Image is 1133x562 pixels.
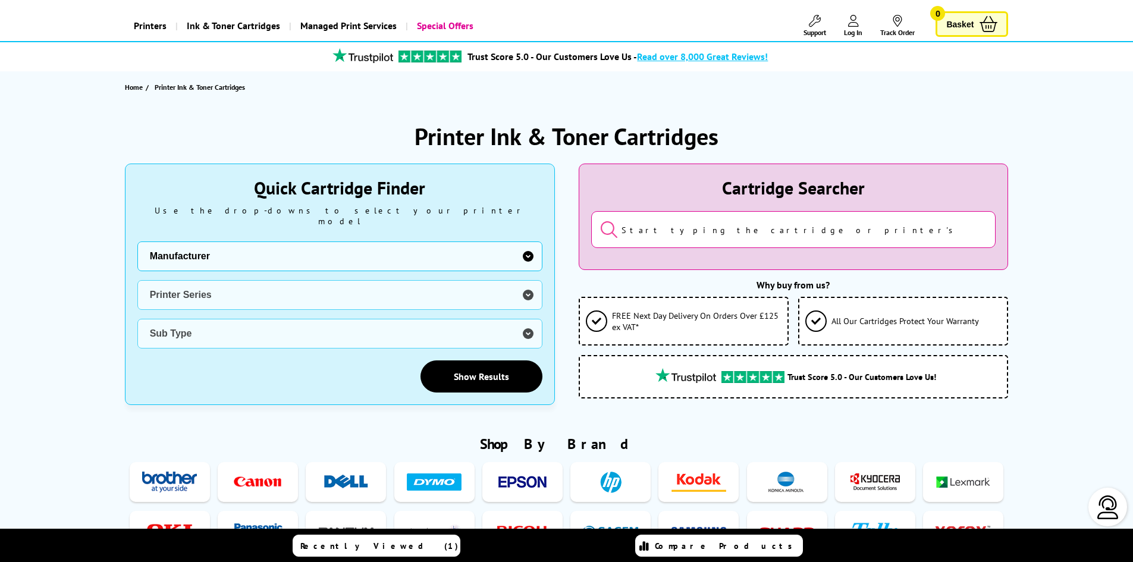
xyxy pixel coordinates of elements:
[804,15,826,37] a: Support
[142,520,197,542] img: OKI
[936,471,990,493] img: Lexmark
[1096,495,1120,519] img: user-headset-light.svg
[804,28,826,37] span: Support
[319,471,374,493] img: Dell
[125,81,146,93] a: Home
[583,520,638,542] img: Sagem
[936,11,1008,37] a: Basket 0
[848,471,902,493] img: Kyocera
[137,205,542,227] div: Use the drop-downs to select your printer model
[671,471,726,493] img: Kodak
[125,435,1009,453] h2: Shop By Brand
[880,15,915,37] a: Track Order
[319,520,374,542] img: Pantum
[327,48,398,63] img: trustpilot rating
[125,11,175,41] a: Printers
[293,535,460,557] a: Recently Viewed (1)
[579,279,1009,291] div: Why buy from us?
[137,176,542,199] div: Quick Cartridge Finder
[671,520,726,542] img: Samsung
[637,51,768,62] span: Read over 8,000 Great Reviews!
[495,471,550,493] img: Epson
[175,11,289,41] a: Ink & Toner Cartridges
[187,11,280,41] span: Ink & Toner Cartridges
[142,471,197,493] img: Brother
[398,51,462,62] img: trustpilot rating
[946,16,974,32] span: Basket
[936,520,990,542] img: Xerox
[495,520,550,542] img: Ricoh
[420,360,542,393] a: Show Results
[467,51,768,62] a: Trust Score 5.0 - Our Customers Love Us -Read over 8,000 Great Reviews!
[787,371,936,382] span: Trust Score 5.0 - Our Customers Love Us!
[844,28,862,37] span: Log In
[759,471,814,493] img: Konica Minolta
[650,368,721,383] img: trustpilot rating
[655,541,799,551] span: Compare Products
[155,83,245,92] span: Printer Ink & Toner Cartridges
[407,520,462,542] img: Pitney Bowes
[721,371,784,383] img: trustpilot rating
[591,211,996,248] input: Start typing the cartridge or printer's name...
[844,15,862,37] a: Log In
[231,520,285,542] img: Panasonic
[231,471,285,493] img: Canon
[635,535,803,557] a: Compare Products
[848,520,902,542] img: Tally
[289,11,406,41] a: Managed Print Services
[930,6,945,21] span: 0
[415,121,718,152] h1: Printer Ink & Toner Cartridges
[759,520,814,542] img: Sharp
[583,471,638,493] img: HP
[407,471,462,493] img: Dymo
[591,176,996,199] div: Cartridge Searcher
[612,310,782,332] span: FREE Next Day Delivery On Orders Over £125 ex VAT*
[831,315,979,326] span: All Our Cartridges Protect Your Warranty
[300,541,459,551] span: Recently Viewed (1)
[406,11,482,41] a: Special Offers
